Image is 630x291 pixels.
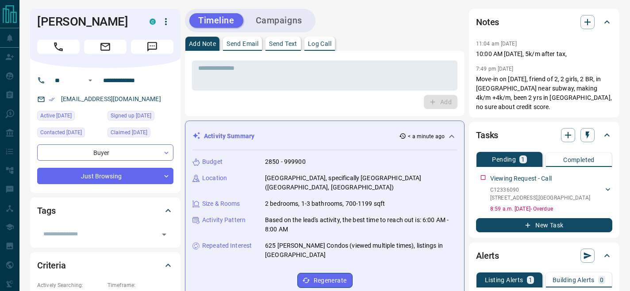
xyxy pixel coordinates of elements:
p: 1 [521,156,525,163]
p: 0 [600,277,603,283]
p: Completed [563,157,595,163]
p: 7:49 pm [DATE] [476,66,514,72]
div: Mon Aug 16 2021 [108,111,173,123]
a: [EMAIL_ADDRESS][DOMAIN_NAME] [61,95,161,102]
p: 1 [529,277,532,283]
p: Log Call [308,41,331,47]
p: Actively Searching: [37,281,103,289]
p: 10:00 AM [DATE], 5k/m after tax, [476,49,612,59]
p: Building Alerts [553,277,595,283]
div: Tasks [476,125,612,146]
p: Timeframe: [108,281,173,289]
h2: Alerts [476,249,499,263]
h2: Tasks [476,128,498,142]
p: [GEOGRAPHIC_DATA], specifically [GEOGRAPHIC_DATA] ([GEOGRAPHIC_DATA], [GEOGRAPHIC_DATA]) [265,174,457,192]
div: C12336090[STREET_ADDRESS],[GEOGRAPHIC_DATA] [490,184,612,204]
span: Message [131,40,173,54]
button: Regenerate [297,273,353,288]
span: Email [84,40,127,54]
p: Send Email [227,41,258,47]
p: < a minute ago [408,132,445,140]
div: Criteria [37,255,173,276]
span: Contacted [DATE] [40,128,82,137]
p: Activity Summary [204,132,254,141]
div: Buyer [37,144,173,161]
div: Wed Aug 06 2025 [108,128,173,140]
p: Pending [492,156,516,163]
p: [STREET_ADDRESS] , [GEOGRAPHIC_DATA] [490,194,590,202]
button: Open [158,228,170,241]
p: 11:04 am [DATE] [476,41,517,47]
p: Move-in on [DATE], friend of 2, 2 girls, 2 BR, in [GEOGRAPHIC_DATA] near subway, making 4k/m +4k/... [476,75,612,112]
svg: Email Verified [49,96,55,102]
div: Tags [37,200,173,221]
span: Claimed [DATE] [111,128,147,137]
div: Notes [476,11,612,33]
h1: [PERSON_NAME] [37,15,136,29]
button: Campaigns [247,13,311,28]
div: Just Browsing [37,168,173,184]
p: Budget [202,157,223,166]
h2: Notes [476,15,499,29]
p: Viewing Request - Call [490,174,552,183]
span: Active [DATE] [40,111,72,120]
p: 8:59 a.m. [DATE] - Overdue [490,205,612,213]
div: Activity Summary< a minute ago [192,128,457,144]
button: Timeline [189,13,243,28]
button: New Task [476,218,612,232]
p: 625 [PERSON_NAME] Condos (viewed multiple times), listings in [GEOGRAPHIC_DATA] [265,241,457,260]
div: Sat Aug 16 2025 [37,111,103,123]
h2: Criteria [37,258,66,272]
div: Alerts [476,245,612,266]
div: condos.ca [150,19,156,25]
p: Size & Rooms [202,199,240,208]
span: Signed up [DATE] [111,111,151,120]
p: 2 bedrooms, 1-3 bathrooms, 700-1199 sqft [265,199,385,208]
p: 2850 - 999900 [265,157,306,166]
p: Listing Alerts [485,277,523,283]
button: Open [85,75,96,86]
span: Call [37,40,80,54]
h2: Tags [37,204,55,218]
div: Wed Aug 06 2025 [37,128,103,140]
p: Location [202,174,227,183]
p: C12336090 [490,186,590,194]
p: Based on the lead's activity, the best time to reach out is: 6:00 AM - 8:00 AM [265,215,457,234]
p: Add Note [189,41,216,47]
p: Activity Pattern [202,215,246,225]
p: Send Text [269,41,297,47]
p: Repeated Interest [202,241,252,250]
